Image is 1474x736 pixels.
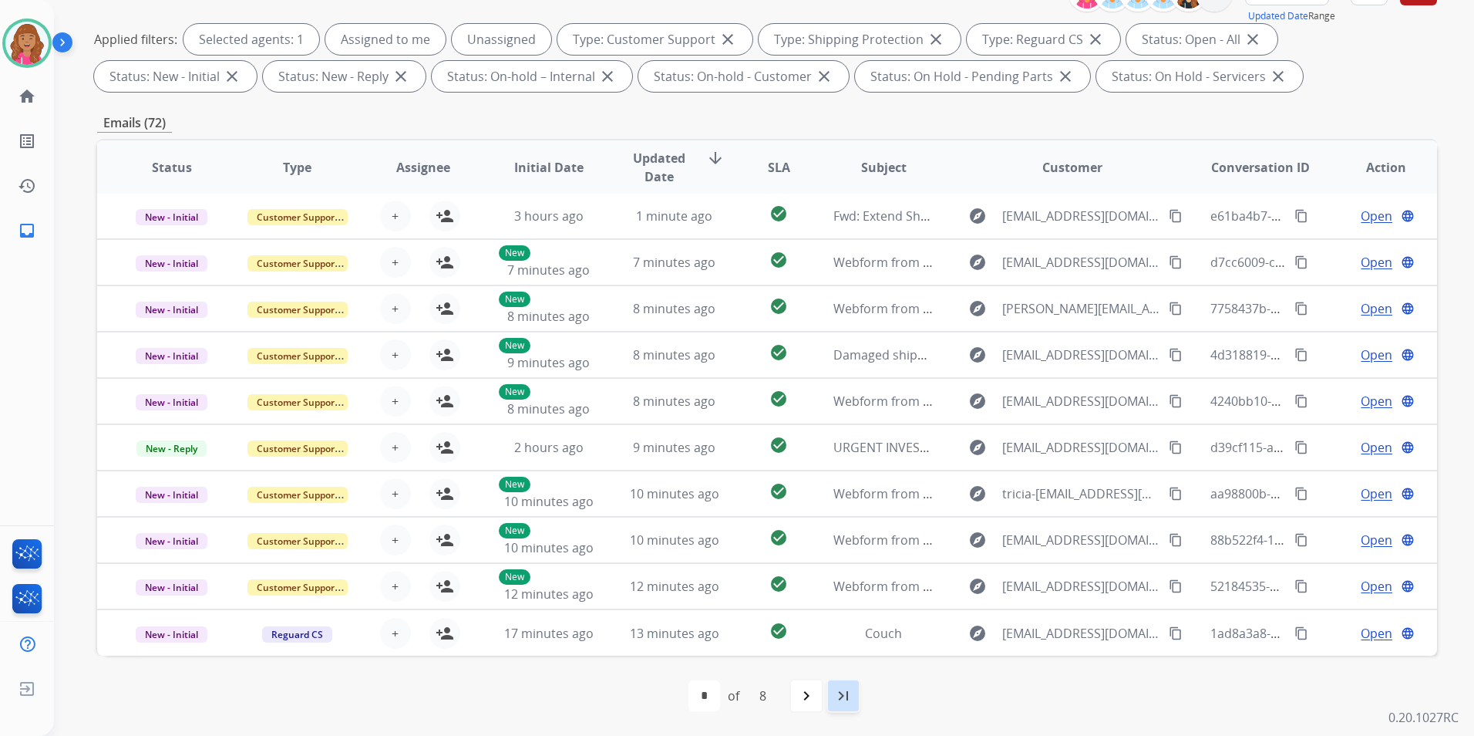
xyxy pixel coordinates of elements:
[136,394,207,410] span: New - Initial
[1361,624,1392,643] span: Open
[514,208,584,225] span: 3 hours ago
[968,438,987,457] mat-icon: explore
[1210,532,1447,549] span: 88b522f4-13d9-489c-9bc5-2a8d1c974b2b
[392,299,399,318] span: +
[833,393,1183,410] span: Webform from [EMAIL_ADDRESS][DOMAIN_NAME] on [DATE]
[1388,708,1459,727] p: 0.20.1027RC
[968,207,987,225] mat-icon: explore
[633,346,715,363] span: 8 minutes ago
[1002,624,1160,643] span: [EMAIL_ADDRESS][DOMAIN_NAME]
[247,487,348,503] span: Customer Support
[759,24,961,55] div: Type: Shipping Protection
[436,438,454,457] mat-icon: person_add
[499,477,530,492] p: New
[855,61,1090,92] div: Status: On Hold - Pending Parts
[392,484,399,503] span: +
[392,624,399,643] span: +
[1002,438,1160,457] span: [EMAIL_ADDRESS][DOMAIN_NAME]
[768,158,790,177] span: SLA
[18,132,36,150] mat-icon: list_alt
[1294,441,1308,454] mat-icon: content_copy
[392,67,410,86] mat-icon: close
[1248,10,1308,22] button: Updated Date
[968,531,987,549] mat-icon: explore
[380,525,411,555] button: +
[436,253,454,272] mat-icon: person_add
[504,625,594,642] span: 17 minutes ago
[769,251,788,269] mat-icon: check_circle
[968,484,987,503] mat-icon: explore
[1211,158,1310,177] span: Conversation ID
[1401,394,1415,408] mat-icon: language
[262,626,332,643] span: Reguard CS
[380,478,411,509] button: +
[436,531,454,549] mat-icon: person_add
[380,247,411,278] button: +
[504,493,594,510] span: 10 minutes ago
[94,61,257,92] div: Status: New - Initial
[718,30,737,49] mat-icon: close
[247,441,348,457] span: Customer Support
[706,149,725,167] mat-icon: arrow_downward
[136,626,207,643] span: New - Initial
[1401,487,1415,501] mat-icon: language
[1210,393,1440,410] span: 4240bb10-a57c-40f9-a6a0-f92b091fcb31
[967,24,1120,55] div: Type: Reguard CS
[1294,302,1308,316] mat-icon: content_copy
[499,523,530,538] p: New
[1169,533,1183,547] mat-icon: content_copy
[833,254,1183,271] span: Webform from [EMAIL_ADDRESS][DOMAIN_NAME] on [DATE]
[18,87,36,106] mat-icon: home
[136,533,207,549] span: New - Initial
[833,346,948,363] span: Damaged shipment
[247,533,348,549] span: Customer Support
[18,221,36,240] mat-icon: inbox
[769,528,788,547] mat-icon: check_circle
[1294,579,1308,593] mat-icon: content_copy
[1401,579,1415,593] mat-icon: language
[507,400,590,417] span: 8 minutes ago
[452,24,551,55] div: Unassigned
[769,343,788,362] mat-icon: check_circle
[499,338,530,353] p: New
[1361,346,1392,364] span: Open
[1210,346,1439,363] span: 4d318819-fff3-4e14-98ac-ce313e9708e5
[1361,207,1392,225] span: Open
[1401,209,1415,223] mat-icon: language
[499,245,530,261] p: New
[507,354,590,371] span: 9 minutes ago
[633,254,715,271] span: 7 minutes ago
[833,300,1278,317] span: Webform from [PERSON_NAME][EMAIL_ADDRESS][DOMAIN_NAME] on [DATE]
[1002,577,1160,596] span: [EMAIL_ADDRESS][DOMAIN_NAME]
[1361,253,1392,272] span: Open
[1401,441,1415,454] mat-icon: language
[833,208,1102,225] span: Fwd: Extend Shipping Protection Confirmation
[633,393,715,410] span: 8 minutes ago
[392,253,399,272] span: +
[1361,531,1392,549] span: Open
[436,346,454,364] mat-icon: person_add
[598,67,617,86] mat-icon: close
[968,577,987,596] mat-icon: explore
[136,441,207,457] span: New - Reply
[136,255,207,272] span: New - Initial
[1210,208,1445,225] span: e61ba4b7-ed81-48af-81bc-f738d7caed5b
[436,299,454,318] mat-icon: person_add
[392,392,399,410] span: +
[514,158,584,177] span: Initial Date
[769,436,788,454] mat-icon: check_circle
[1294,533,1308,547] mat-icon: content_copy
[1169,255,1183,269] mat-icon: content_copy
[1169,626,1183,640] mat-icon: content_copy
[392,577,399,596] span: +
[968,299,987,318] mat-icon: explore
[380,386,411,417] button: +
[436,207,454,225] mat-icon: person_add
[18,177,36,195] mat-icon: history
[1210,625,1445,642] span: 1ad8a3a8-9ab5-454c-93fc-0e6032ae0cd7
[380,339,411,370] button: +
[747,680,779,711] div: 8
[624,149,694,186] span: Updated Date
[1401,255,1415,269] mat-icon: language
[392,207,399,225] span: +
